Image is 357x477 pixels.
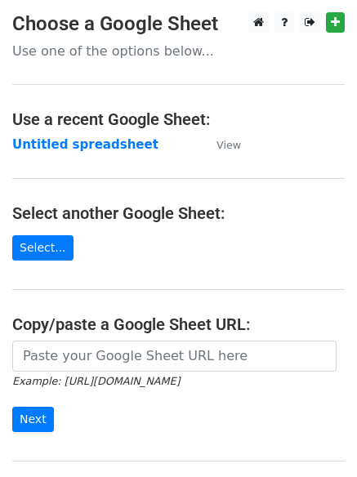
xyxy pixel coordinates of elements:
[12,109,345,129] h4: Use a recent Google Sheet:
[12,375,180,387] small: Example: [URL][DOMAIN_NAME]
[12,341,337,372] input: Paste your Google Sheet URL here
[12,314,345,334] h4: Copy/paste a Google Sheet URL:
[200,137,241,152] a: View
[216,139,241,151] small: View
[12,12,345,36] h3: Choose a Google Sheet
[12,137,158,152] a: Untitled spreadsheet
[12,235,74,261] a: Select...
[12,42,345,60] p: Use one of the options below...
[12,203,345,223] h4: Select another Google Sheet:
[12,407,54,432] input: Next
